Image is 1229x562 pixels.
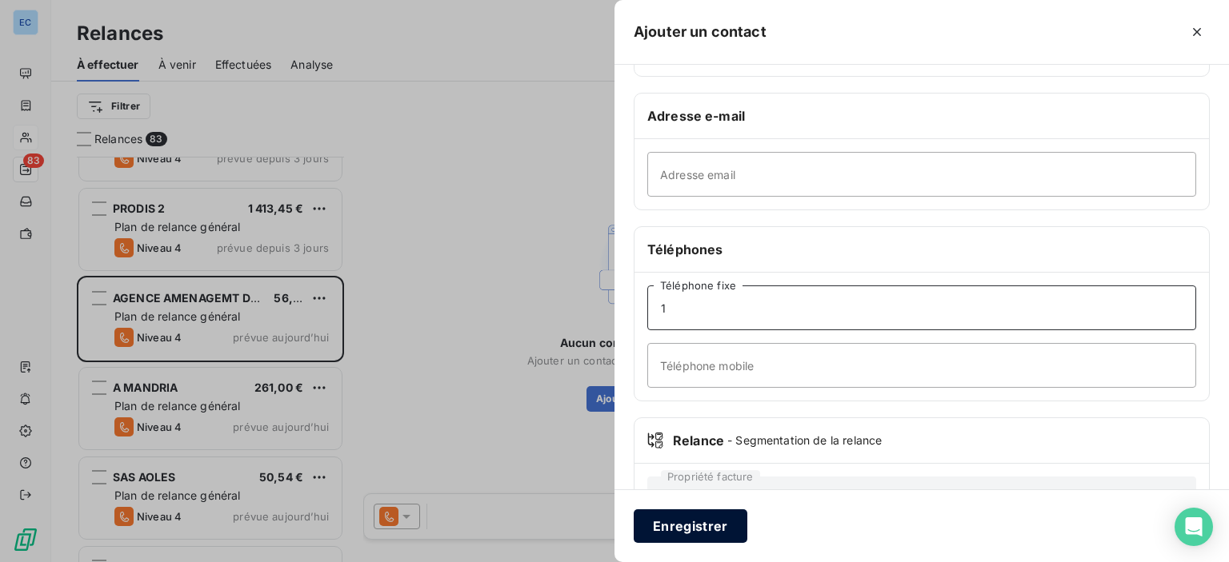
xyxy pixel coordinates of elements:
span: - Segmentation de la relance [727,432,882,448]
input: placeholder [647,285,1196,330]
button: Enregistrer [634,509,747,543]
h6: Téléphones [647,240,1196,259]
div: Relance [647,431,1196,450]
h6: Adresse e-mail [647,106,1196,126]
input: placeholder [647,343,1196,388]
h5: Ajouter un contact [634,21,767,43]
input: placeholder [647,152,1196,197]
div: Open Intercom Messenger [1175,508,1213,546]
